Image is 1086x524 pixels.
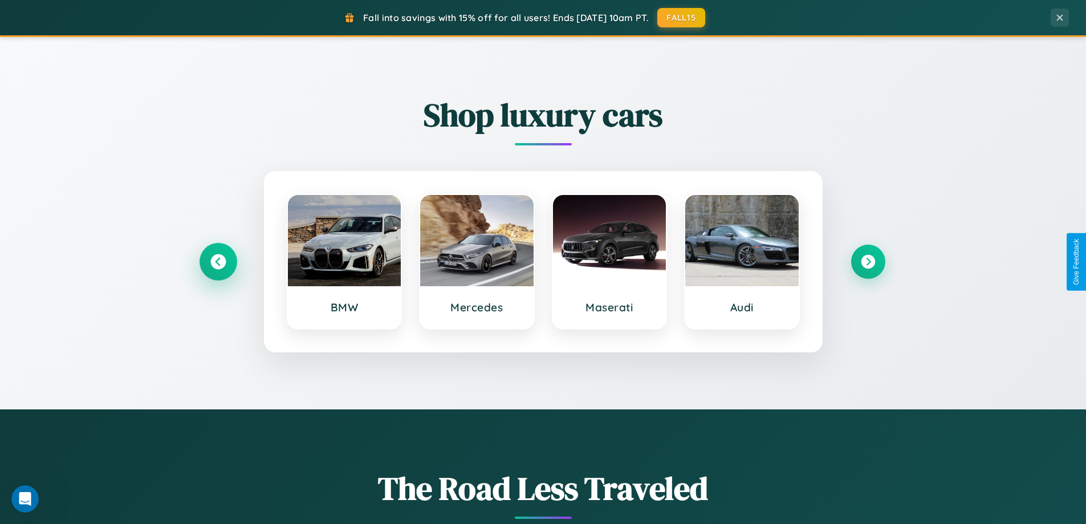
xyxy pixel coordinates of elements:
[564,300,655,314] h3: Maserati
[657,8,705,27] button: FALL15
[299,300,390,314] h3: BMW
[697,300,787,314] h3: Audi
[11,485,39,513] iframe: Intercom live chat
[363,12,649,23] span: Fall into savings with 15% off for all users! Ends [DATE] 10am PT.
[1072,239,1080,285] div: Give Feedback
[201,466,885,510] h1: The Road Less Traveled
[201,93,885,137] h2: Shop luxury cars
[432,300,522,314] h3: Mercedes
